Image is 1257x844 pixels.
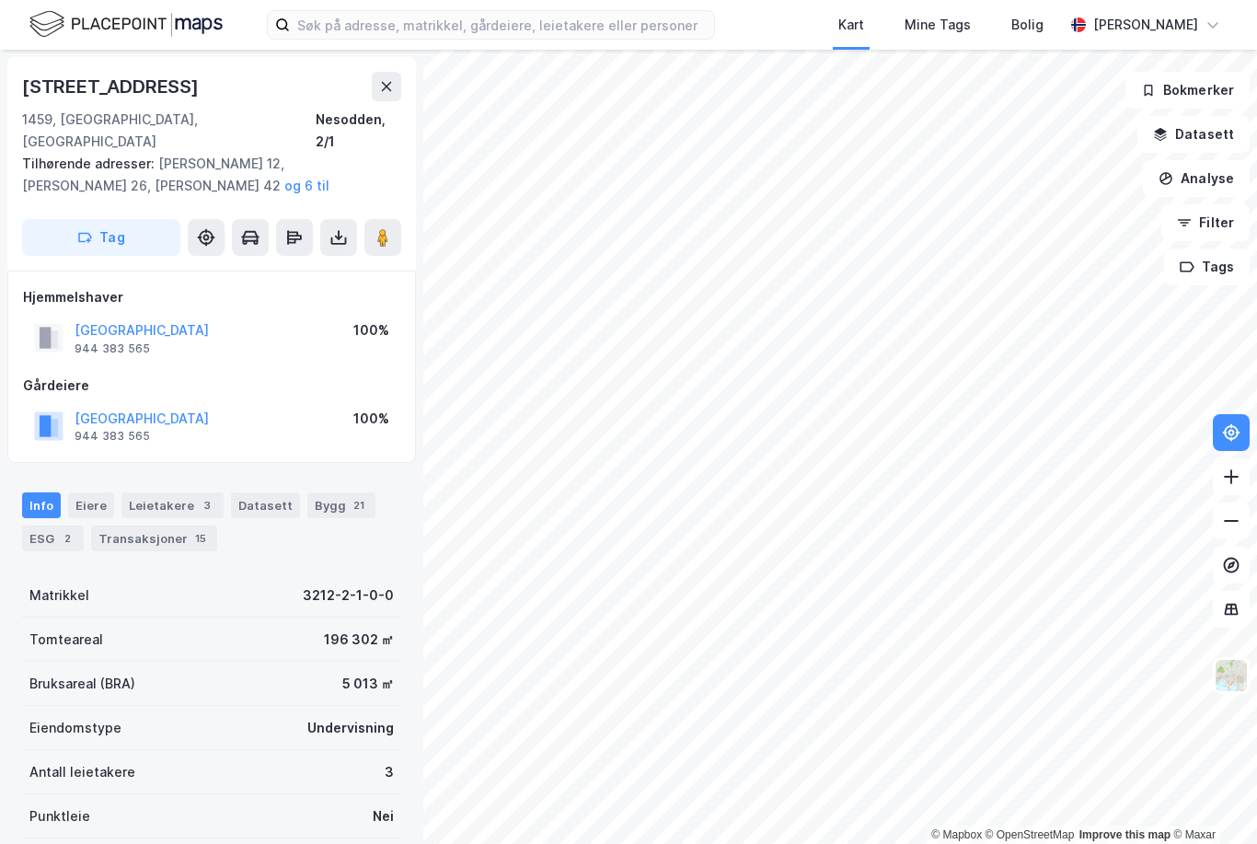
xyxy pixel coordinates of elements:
[1079,828,1171,841] a: Improve this map
[75,341,150,356] div: 944 383 565
[22,156,158,171] span: Tilhørende adresser:
[23,286,400,308] div: Hjemmelshaver
[385,761,394,783] div: 3
[29,629,103,651] div: Tomteareal
[986,828,1075,841] a: OpenStreetMap
[1214,658,1249,693] img: Z
[931,828,982,841] a: Mapbox
[350,496,368,514] div: 21
[353,319,389,341] div: 100%
[121,492,224,518] div: Leietakere
[29,673,135,695] div: Bruksareal (BRA)
[353,408,389,430] div: 100%
[1125,72,1250,109] button: Bokmerker
[29,805,90,827] div: Punktleie
[23,375,400,397] div: Gårdeiere
[905,14,971,36] div: Mine Tags
[29,584,89,607] div: Matrikkel
[91,526,217,551] div: Transaksjoner
[1165,756,1257,844] iframe: Chat Widget
[22,153,386,197] div: [PERSON_NAME] 12, [PERSON_NAME] 26, [PERSON_NAME] 42
[1093,14,1198,36] div: [PERSON_NAME]
[838,14,864,36] div: Kart
[231,492,300,518] div: Datasett
[29,717,121,739] div: Eiendomstype
[342,673,394,695] div: 5 013 ㎡
[22,492,61,518] div: Info
[1011,14,1044,36] div: Bolig
[373,805,394,827] div: Nei
[1164,249,1250,285] button: Tags
[29,8,223,40] img: logo.f888ab2527a4732fd821a326f86c7f29.svg
[307,492,375,518] div: Bygg
[290,11,714,39] input: Søk på adresse, matrikkel, gårdeiere, leietakere eller personer
[324,629,394,651] div: 196 302 ㎡
[29,761,135,783] div: Antall leietakere
[316,109,401,153] div: Nesodden, 2/1
[22,72,202,101] div: [STREET_ADDRESS]
[1143,160,1250,197] button: Analyse
[1161,204,1250,241] button: Filter
[68,492,114,518] div: Eiere
[22,109,316,153] div: 1459, [GEOGRAPHIC_DATA], [GEOGRAPHIC_DATA]
[22,526,84,551] div: ESG
[22,219,180,256] button: Tag
[307,717,394,739] div: Undervisning
[303,584,394,607] div: 3212-2-1-0-0
[75,429,150,444] div: 944 383 565
[1165,756,1257,844] div: Kontrollprogram for chat
[198,496,216,514] div: 3
[58,529,76,548] div: 2
[191,529,210,548] div: 15
[1137,116,1250,153] button: Datasett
